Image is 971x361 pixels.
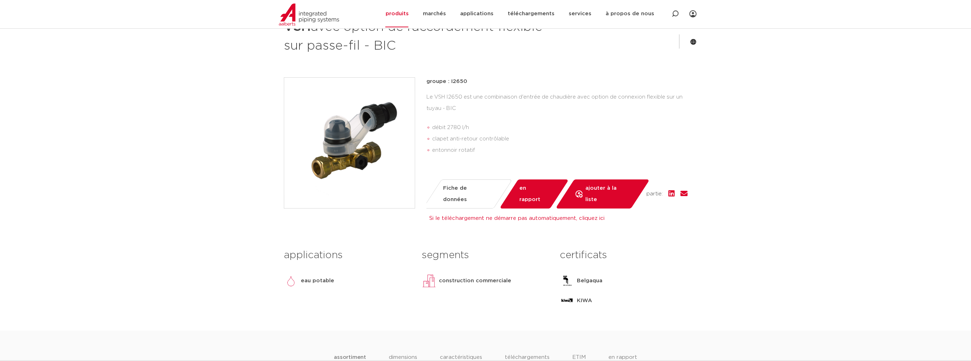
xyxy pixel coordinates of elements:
font: Fiche de données [443,185,467,202]
font: ETIM [572,355,586,360]
font: téléchargements [505,355,550,360]
font: ajouter à la liste [585,185,617,202]
font: en rapport [608,355,637,360]
font: applications [460,11,493,16]
font: clapet anti-retour contrôlable [432,136,509,141]
font: Belgaqua [577,278,602,283]
img: KIWA [560,294,574,308]
font: Le VSH I2650 est une combinaison d'entrée de chaudière avec option de connexion flexible sur un t... [426,94,683,111]
font: assortiment [334,355,366,360]
img: Image du produit pour la combinaison d'entrée de chaudière VSH avec option de raccordement flexib... [284,78,415,208]
font: débit 2780 l/h [432,125,469,130]
font: entonnoir rotatif [432,148,475,153]
a: Fiche de données [423,179,512,209]
font: partie: [646,191,663,196]
img: Belgaqua [560,274,574,288]
font: groupe : I2650 [426,79,467,84]
font: produits [385,11,408,16]
a: Si le téléchargement ne démarre pas automatiquement, cliquez ici [429,216,604,221]
font: construction commerciale [439,278,511,283]
a: en rapport [499,179,569,209]
font: applications [284,250,343,260]
font: caractéristiques [440,355,482,360]
font: en rapport [519,185,540,202]
font: dimensions [389,355,417,360]
img: construction commerciale [422,274,436,288]
font: segments [422,250,469,260]
img: eau potable [284,274,298,288]
font: KIWA [577,298,592,303]
font: à propos de nous [605,11,654,16]
font: eau potable [301,278,334,283]
font: certificats [560,250,607,260]
font: téléchargements [507,11,554,16]
font: marchés [423,11,446,16]
font: services [568,11,591,16]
